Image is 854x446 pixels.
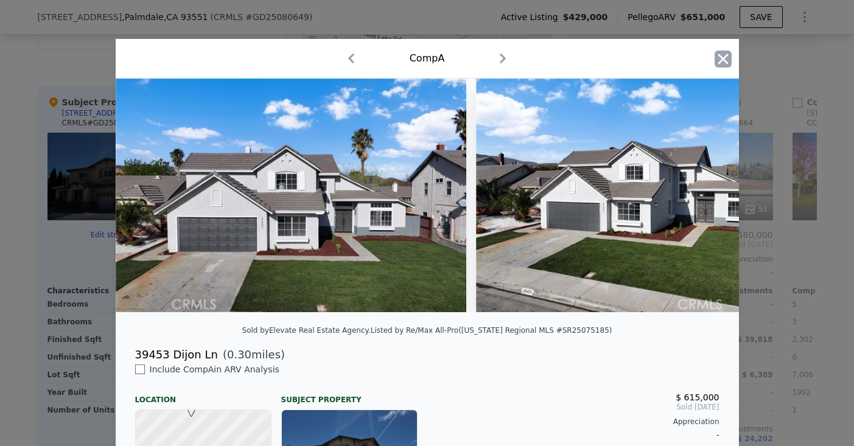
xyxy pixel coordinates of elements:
[116,78,467,312] img: Property Img
[371,326,612,335] div: Listed by Re/Max All-Pro ([US_STATE] Regional MLS #SR25075185)
[281,385,418,405] div: Subject Property
[476,78,827,312] img: Property Img
[227,348,251,361] span: 0.30
[145,364,284,374] span: Include Comp A in ARV Analysis
[437,417,719,427] div: Appreciation
[410,51,445,66] div: Comp A
[135,385,271,405] div: Location
[676,392,719,402] span: $ 615,000
[437,427,719,444] div: -
[437,402,719,412] span: Sold [DATE]
[242,326,371,335] div: Sold by Elevate Real Estate Agency .
[135,346,218,363] div: 39453 Dijon Ln
[218,346,285,363] span: ( miles)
